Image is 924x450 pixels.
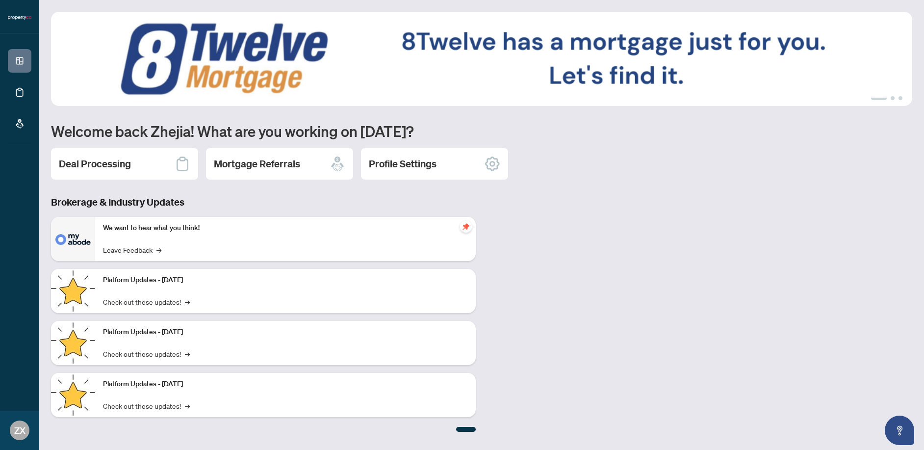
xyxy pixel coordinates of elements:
p: Platform Updates - [DATE] [103,327,468,338]
p: Platform Updates - [DATE] [103,379,468,390]
button: Open asap [885,416,914,445]
button: 3 [898,96,902,100]
a: Check out these updates!→ [103,400,190,411]
span: ZX [14,424,26,437]
span: → [185,296,190,307]
img: Platform Updates - July 8, 2025 [51,321,95,365]
a: Check out these updates!→ [103,348,190,359]
p: Platform Updates - [DATE] [103,275,468,286]
span: → [156,244,161,255]
h2: Deal Processing [59,157,131,171]
span: pushpin [460,221,472,233]
h1: Welcome back Zhejia! What are you working on [DATE]? [51,122,912,140]
button: 2 [891,96,895,100]
span: → [185,400,190,411]
img: Slide 0 [51,12,912,106]
button: 1 [871,96,887,100]
img: Platform Updates - July 21, 2025 [51,269,95,313]
a: Leave Feedback→ [103,244,161,255]
img: We want to hear what you think! [51,217,95,261]
h2: Profile Settings [369,157,436,171]
img: Platform Updates - June 23, 2025 [51,373,95,417]
img: logo [8,15,31,21]
span: → [185,348,190,359]
p: We want to hear what you think! [103,223,468,234]
a: Check out these updates!→ [103,296,190,307]
h3: Brokerage & Industry Updates [51,195,476,209]
h2: Mortgage Referrals [214,157,300,171]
